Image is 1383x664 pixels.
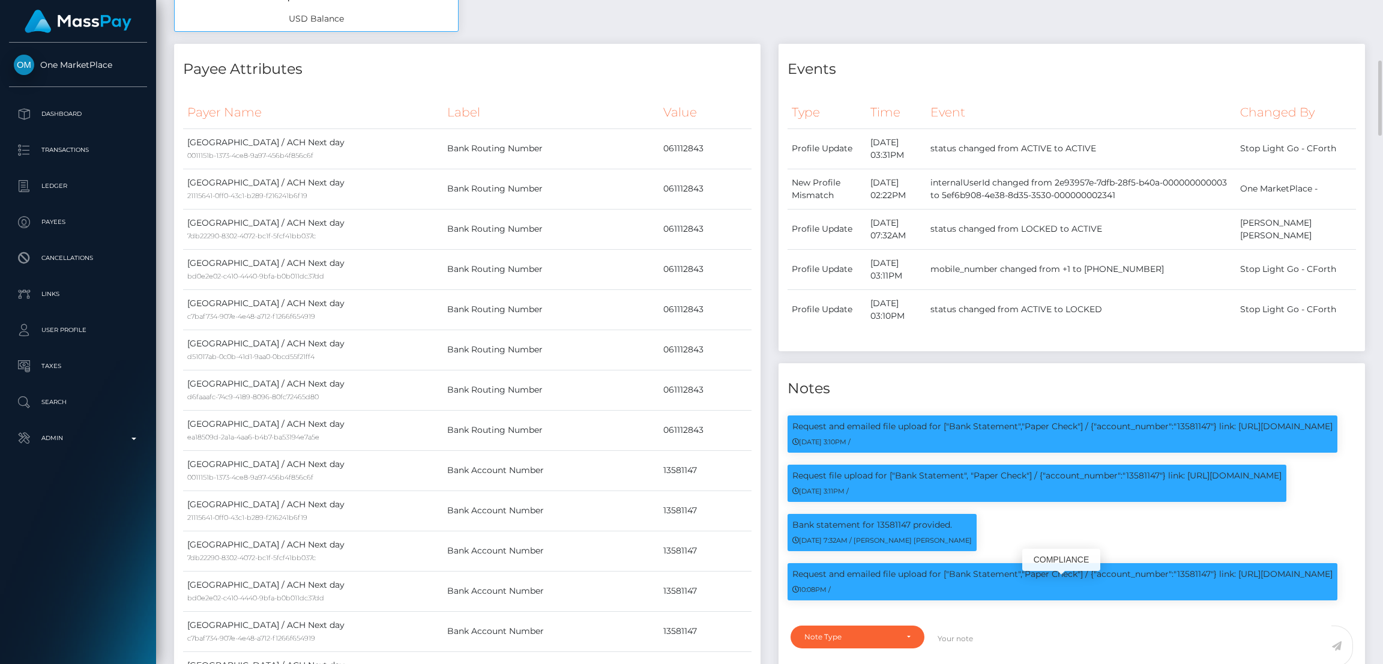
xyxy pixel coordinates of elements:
[183,249,443,289] td: [GEOGRAPHIC_DATA] / ACH Next day
[9,243,147,273] a: Cancellations
[1236,289,1356,330] td: Stop Light Go - CForth
[443,249,659,289] td: Bank Routing Number
[1236,96,1356,129] th: Changed By
[792,487,849,495] small: [DATE] 3:11PM /
[788,169,866,209] td: New Profile Mismatch
[14,105,142,123] p: Dashboard
[9,135,147,165] a: Transactions
[187,151,313,160] small: 0011151b-1373-4ce8-9a97-456b4f856c6f
[792,469,1282,482] p: Request file upload for ["Bank Statement", "Paper Check"] / {"account_number":"13581147"} link: [...
[443,169,659,209] td: Bank Routing Number
[926,289,1235,330] td: status changed from ACTIVE to LOCKED
[443,611,659,651] td: Bank Account Number
[187,554,316,562] small: 7db22290-8302-4072-bc1f-5fcf41bb037c
[443,410,659,450] td: Bank Routing Number
[9,171,147,201] a: Ledger
[14,55,34,75] img: One MarketPlace
[183,289,443,330] td: [GEOGRAPHIC_DATA] / ACH Next day
[659,531,752,571] td: 13581147
[788,249,866,289] td: Profile Update
[659,330,752,370] td: 061112843
[187,232,316,240] small: 7db22290-8302-4072-bc1f-5fcf41bb037c
[25,10,131,33] img: MassPay Logo
[788,378,1356,399] h4: Notes
[659,169,752,209] td: 061112843
[866,209,927,249] td: [DATE] 07:32AM
[788,209,866,249] td: Profile Update
[659,490,752,531] td: 13581147
[14,393,142,411] p: Search
[9,279,147,309] a: Links
[14,429,142,447] p: Admin
[659,611,752,651] td: 13581147
[187,352,315,361] small: d51017ab-0c0b-41d1-9aa0-0bcd55f21ff4
[788,289,866,330] td: Profile Update
[788,128,866,169] td: Profile Update
[9,207,147,237] a: Payees
[9,423,147,453] a: Admin
[183,531,443,571] td: [GEOGRAPHIC_DATA] / ACH Next day
[14,285,142,303] p: Links
[187,312,315,321] small: c7baf734-907e-4e48-a712-f1266f654919
[443,128,659,169] td: Bank Routing Number
[183,209,443,249] td: [GEOGRAPHIC_DATA] / ACH Next day
[443,330,659,370] td: Bank Routing Number
[183,611,443,651] td: [GEOGRAPHIC_DATA] / ACH Next day
[187,393,319,401] small: d6faaafc-74c9-4189-8096-80fc72465d80
[792,568,1333,581] p: Request and emailed file upload for ["Bank Statement","Paper Check"] / {"account_number":"1358114...
[804,632,897,642] div: Note Type
[659,370,752,410] td: 061112843
[443,289,659,330] td: Bank Routing Number
[14,213,142,231] p: Payees
[187,594,324,602] small: bd0e2e02-c410-4440-9bfa-b0b011dc37dd
[9,387,147,417] a: Search
[443,490,659,531] td: Bank Account Number
[926,96,1235,129] th: Event
[443,571,659,611] td: Bank Account Number
[14,321,142,339] p: User Profile
[183,450,443,490] td: [GEOGRAPHIC_DATA] / ACH Next day
[866,289,927,330] td: [DATE] 03:10PM
[14,249,142,267] p: Cancellations
[788,59,1356,80] h4: Events
[791,626,924,648] button: Note Type
[443,96,659,129] th: Label
[659,450,752,490] td: 13581147
[792,585,831,594] small: 10:08PM /
[183,59,752,80] h4: Payee Attributes
[866,96,927,129] th: Time
[1236,209,1356,249] td: [PERSON_NAME] [PERSON_NAME]
[659,410,752,450] td: 061112843
[866,128,927,169] td: [DATE] 03:31PM
[792,519,972,531] p: Bank statement for 13581147 provided.
[443,450,659,490] td: Bank Account Number
[187,272,324,280] small: bd0e2e02-c410-4440-9bfa-b0b011dc37dd
[866,169,927,209] td: [DATE] 02:22PM
[788,96,866,129] th: Type
[183,96,443,129] th: Payer Name
[792,536,972,545] small: [DATE] 7:32AM / [PERSON_NAME] [PERSON_NAME]
[9,351,147,381] a: Taxes
[443,370,659,410] td: Bank Routing Number
[183,169,443,209] td: [GEOGRAPHIC_DATA] / ACH Next day
[183,571,443,611] td: [GEOGRAPHIC_DATA] / ACH Next day
[183,330,443,370] td: [GEOGRAPHIC_DATA] / ACH Next day
[443,531,659,571] td: Bank Account Number
[659,128,752,169] td: 061112843
[926,169,1235,209] td: internalUserId changed from 2e93957e-7dfb-28f5-b40a-000000000003 to 5ef6b908-4e38-8d35-3530-00000...
[183,410,443,450] td: [GEOGRAPHIC_DATA] / ACH Next day
[187,513,307,522] small: 21115641-0ff0-43c1-b289-f216241b6f19
[183,490,443,531] td: [GEOGRAPHIC_DATA] / ACH Next day
[866,249,927,289] td: [DATE] 03:11PM
[1236,169,1356,209] td: One MarketPlace -
[926,209,1235,249] td: status changed from LOCKED to ACTIVE
[443,209,659,249] td: Bank Routing Number
[926,128,1235,169] td: status changed from ACTIVE to ACTIVE
[659,571,752,611] td: 13581147
[659,289,752,330] td: 061112843
[14,177,142,195] p: Ledger
[183,370,443,410] td: [GEOGRAPHIC_DATA] / ACH Next day
[187,473,313,481] small: 0011151b-1373-4ce8-9a97-456b4f856c6f
[9,99,147,129] a: Dashboard
[9,59,147,70] span: One MarketPlace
